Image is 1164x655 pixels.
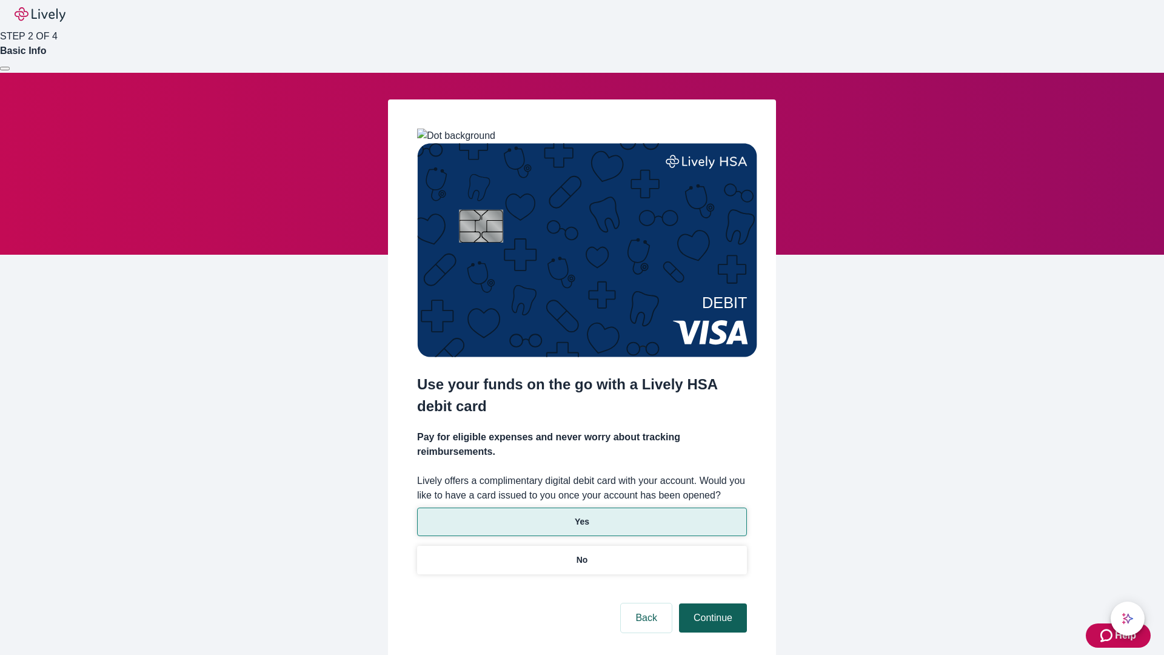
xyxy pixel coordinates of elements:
svg: Lively AI Assistant [1122,613,1134,625]
img: Lively [15,7,65,22]
button: No [417,546,747,574]
svg: Zendesk support icon [1100,628,1115,643]
button: Continue [679,603,747,633]
label: Lively offers a complimentary digital debit card with your account. Would you like to have a card... [417,474,747,503]
img: Dot background [417,129,495,143]
span: Help [1115,628,1136,643]
img: Debit card [417,143,757,357]
h2: Use your funds on the go with a Lively HSA debit card [417,374,747,417]
button: Back [621,603,672,633]
button: Zendesk support iconHelp [1086,623,1151,648]
p: No [577,554,588,566]
h4: Pay for eligible expenses and never worry about tracking reimbursements. [417,430,747,459]
button: chat [1111,602,1145,636]
p: Yes [575,516,589,528]
button: Yes [417,508,747,536]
